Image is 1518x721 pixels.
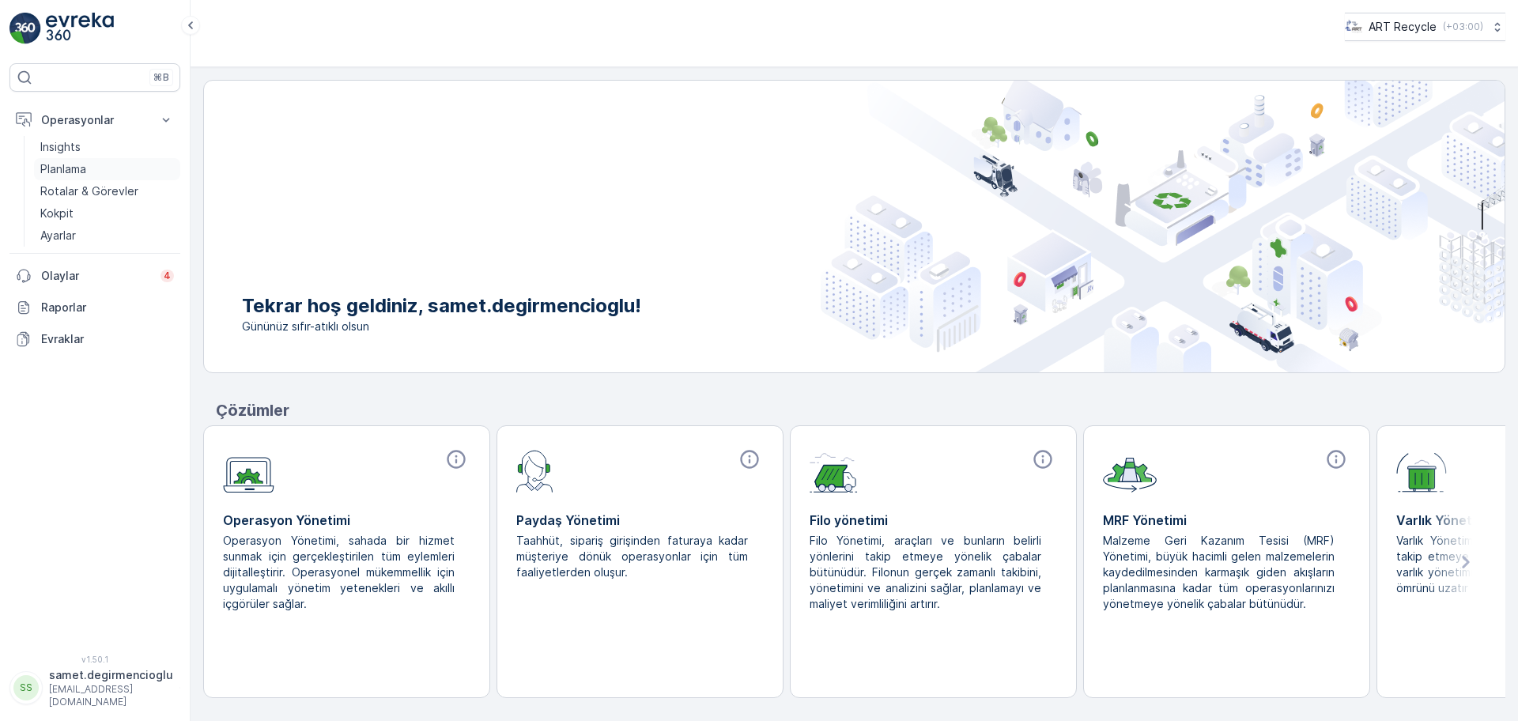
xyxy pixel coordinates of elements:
p: Tekrar hoş geldiniz, samet.degirmencioglu! [242,293,641,319]
p: Olaylar [41,268,151,284]
p: [EMAIL_ADDRESS][DOMAIN_NAME] [49,683,173,708]
img: module-icon [1103,448,1157,493]
p: Kokpit [40,206,74,221]
p: Operasyon Yönetimi [223,511,470,530]
p: 4 [164,270,171,282]
img: logo [9,13,41,44]
img: module-icon [223,448,274,493]
a: Olaylar4 [9,260,180,292]
a: Ayarlar [34,225,180,247]
p: Operasyonlar [41,112,149,128]
span: Gününüz sıfır-atıklı olsun [242,319,641,334]
p: Ayarlar [40,228,76,243]
p: MRF Yönetimi [1103,511,1350,530]
p: Rotalar & Görevler [40,183,138,199]
p: ( +03:00 ) [1443,21,1483,33]
a: Raporlar [9,292,180,323]
p: Taahhüt, sipariş girişinden faturaya kadar müşteriye dönük operasyonlar için tüm faaliyetlerden o... [516,533,751,580]
a: Kokpit [34,202,180,225]
p: Çözümler [216,398,1505,422]
span: v 1.50.1 [9,655,180,664]
p: ART Recycle [1369,19,1437,35]
p: Filo yönetimi [810,511,1057,530]
img: module-icon [516,448,553,493]
p: Evraklar [41,331,174,347]
p: Raporlar [41,300,174,315]
a: Evraklar [9,323,180,355]
p: Planlama [40,161,86,177]
button: SSsamet.degirmencioglu[EMAIL_ADDRESS][DOMAIN_NAME] [9,667,180,708]
a: Planlama [34,158,180,180]
p: Filo Yönetimi, araçları ve bunların belirli yönlerini takip etmeye yönelik çabalar bütünüdür. Fil... [810,533,1044,612]
img: image_23.png [1345,18,1362,36]
button: Operasyonlar [9,104,180,136]
p: Malzeme Geri Kazanım Tesisi (MRF) Yönetimi, büyük hacimli gelen malzemelerin kaydedilmesinden kar... [1103,533,1338,612]
img: module-icon [810,448,858,493]
p: ⌘B [153,71,169,84]
p: Insights [40,139,81,155]
img: city illustration [821,81,1505,372]
p: Operasyon Yönetimi, sahada bir hizmet sunmak için gerçekleştirilen tüm eylemleri dijitalleştirir.... [223,533,458,612]
img: module-icon [1396,448,1447,493]
button: ART Recycle(+03:00) [1345,13,1505,41]
a: Insights [34,136,180,158]
p: Paydaş Yönetimi [516,511,764,530]
div: SS [13,675,39,700]
p: samet.degirmencioglu [49,667,173,683]
img: logo_light-DOdMpM7g.png [46,13,114,44]
a: Rotalar & Görevler [34,180,180,202]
